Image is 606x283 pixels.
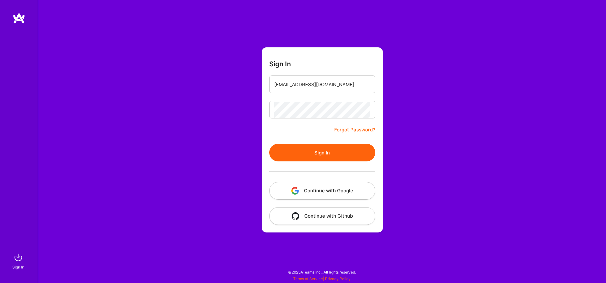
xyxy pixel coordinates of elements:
div: Sign In [12,264,24,270]
button: Continue with Github [269,207,375,225]
button: Sign In [269,144,375,161]
span: | [293,276,351,281]
a: Privacy Policy [325,276,351,281]
h3: Sign In [269,60,291,68]
input: Email... [274,76,370,93]
div: © 2025 ATeams Inc., All rights reserved. [38,264,606,280]
img: sign in [12,251,25,264]
img: icon [292,212,299,220]
button: Continue with Google [269,182,375,200]
a: Forgot Password? [334,126,375,134]
img: icon [291,187,299,195]
img: logo [13,13,25,24]
a: Terms of Service [293,276,323,281]
a: sign inSign In [13,251,25,270]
